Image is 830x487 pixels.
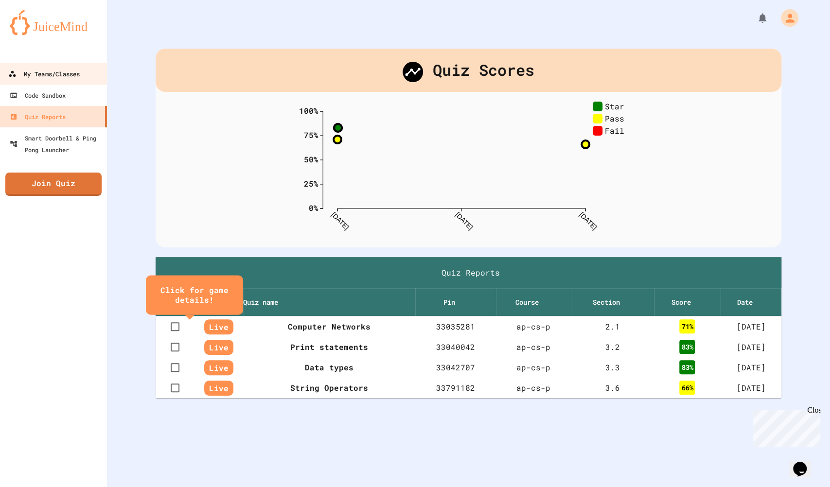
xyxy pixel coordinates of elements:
[204,319,233,334] span: Live
[204,340,233,355] span: Live
[571,341,654,353] div: 3 . 2
[10,89,66,101] div: Code Sandbox
[163,267,777,278] h1: Quiz Reports
[749,406,820,447] iframe: chat widget
[679,319,695,333] div: 71 %
[679,340,695,354] div: 83 %
[243,316,415,337] th: Computer Networks
[496,382,571,394] div: ap-cs-p
[8,68,80,80] div: My Teams/Classes
[454,210,474,231] text: [DATE]
[204,360,233,375] span: Live
[605,113,624,123] text: Pass
[721,337,781,357] td: [DATE]
[496,321,571,332] div: ap-cs-p
[721,378,781,398] td: [DATE]
[571,382,654,394] div: 3 . 6
[304,130,318,140] text: 75%
[243,337,415,357] th: Print statements
[5,173,102,196] a: Join Quiz
[4,4,67,62] div: Chat with us now!Close
[304,178,318,189] text: 25%
[679,360,695,374] div: 83 %
[443,296,468,308] span: Pin
[204,381,233,396] span: Live
[592,296,632,308] span: Section
[415,357,496,378] td: 33042707
[415,337,496,357] td: 33040042
[299,105,318,116] text: 100%
[578,210,598,231] text: [DATE]
[330,210,350,231] text: [DATE]
[721,316,781,337] td: [DATE]
[496,362,571,373] div: ap-cs-p
[671,296,703,308] span: Score
[605,101,624,111] text: Star
[243,378,415,398] th: String Operators
[309,203,318,213] text: 0%
[571,362,654,373] div: 3 . 3
[243,357,415,378] th: Data types
[10,132,103,156] div: Smart Doorbell & Ping Pong Launcher
[156,49,781,92] div: Quiz Scores
[721,357,781,378] td: [DATE]
[156,285,233,305] div: Click for game details!
[679,381,695,395] div: 66 %
[415,316,496,337] td: 33035281
[771,7,801,29] div: My Account
[415,378,496,398] td: 33791182
[737,296,765,308] span: Date
[496,341,571,353] div: ap-cs-p
[789,448,820,477] iframe: chat widget
[571,321,654,332] div: 2 . 1
[304,154,318,164] text: 50%
[10,111,66,122] div: Quiz Reports
[243,296,291,308] span: Quiz name
[515,296,551,308] span: Course
[605,125,624,135] text: Fail
[10,10,97,35] img: logo-orange.svg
